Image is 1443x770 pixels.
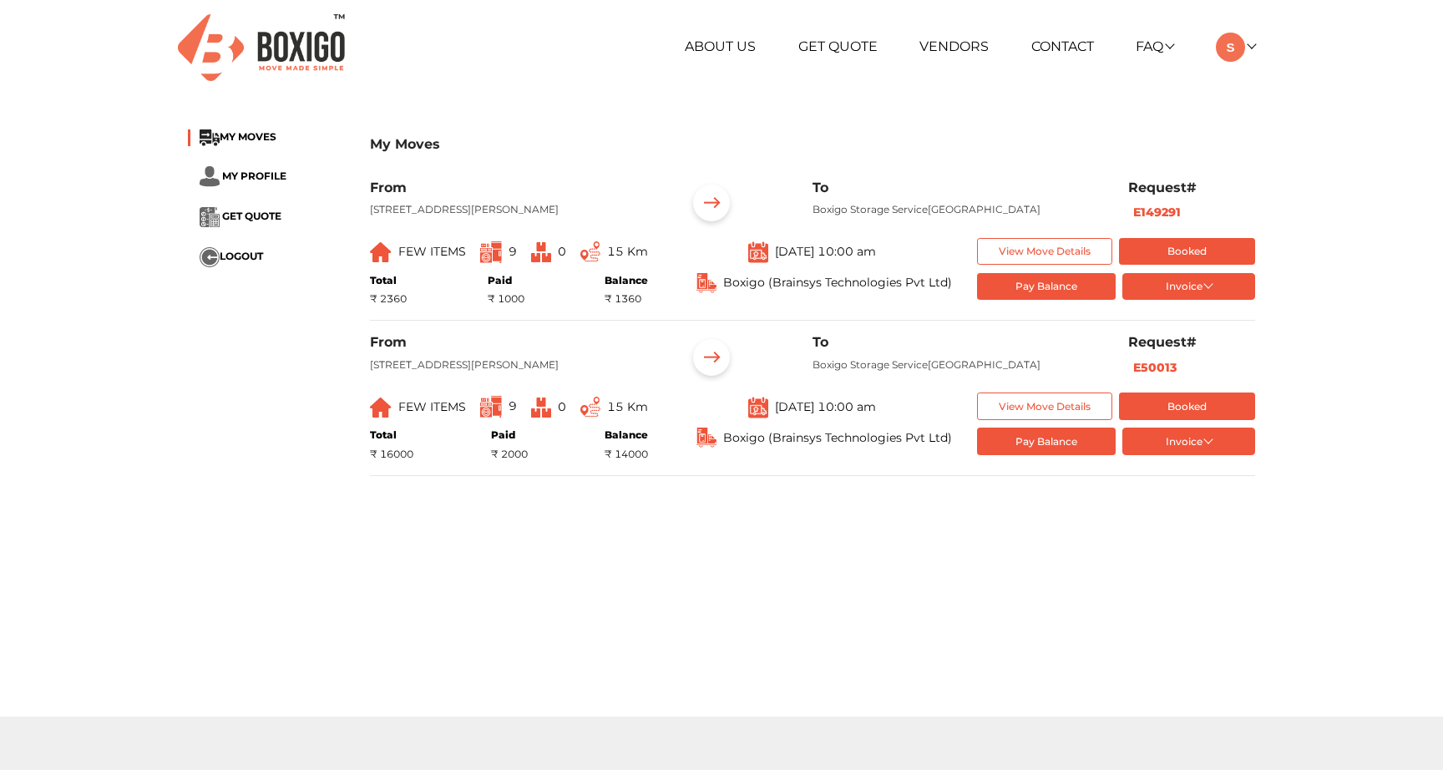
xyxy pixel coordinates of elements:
h3: My Moves [370,136,1255,152]
img: ... [531,398,551,418]
img: ... [200,129,220,146]
span: FEW ITEMS [398,244,466,259]
img: ... [580,397,600,418]
img: ... [686,334,737,386]
h6: To [813,334,1103,350]
button: Invoice [1122,428,1255,455]
img: ... [696,428,716,448]
a: ... GET QUOTE [200,210,281,223]
span: 9 [509,399,517,414]
img: ... [696,273,716,293]
b: E50013 [1133,360,1177,375]
span: MY PROFILE [222,170,286,182]
div: ₹ 16000 [370,447,413,462]
p: [STREET_ADDRESS][PERSON_NAME] [370,357,661,372]
button: Pay Balance [977,273,1116,301]
div: Paid [491,428,528,443]
span: MY MOVES [220,131,276,144]
div: ₹ 14000 [605,447,648,462]
img: Boxigo [178,14,345,80]
h6: From [370,334,661,350]
img: ... [748,241,768,263]
img: ... [686,180,737,231]
img: ... [480,396,502,418]
button: E50013 [1128,358,1182,377]
img: ... [370,242,392,262]
span: Boxigo (Brainsys Technologies Pvt Ltd) [723,274,952,291]
a: ... MY PROFILE [200,170,286,182]
div: Total [370,273,407,288]
div: Total [370,428,413,443]
span: 15 Km [607,399,648,414]
a: Contact [1031,38,1094,54]
button: E149291 [1128,203,1186,222]
a: FAQ [1136,38,1173,54]
div: ₹ 1000 [488,291,524,306]
span: 9 [509,244,517,259]
img: ... [200,207,220,227]
a: Get Quote [798,38,878,54]
img: ... [580,241,600,262]
button: View Move Details [977,393,1113,420]
img: ... [200,166,220,187]
a: Vendors [919,38,989,54]
span: LOGOUT [220,251,263,263]
div: Paid [488,273,524,288]
button: View Move Details [977,238,1113,266]
span: Boxigo (Brainsys Technologies Pvt Ltd) [723,429,952,447]
span: 0 [558,244,566,259]
span: 0 [558,399,566,414]
img: ... [480,241,502,263]
p: Boxigo Storage Service[GEOGRAPHIC_DATA] [813,357,1103,372]
a: ...MY MOVES [200,131,276,144]
h6: From [370,180,661,195]
button: Booked [1119,238,1255,266]
b: E149291 [1133,205,1181,220]
h6: Request# [1128,334,1255,350]
img: ... [200,247,220,267]
div: Balance [605,273,648,288]
p: Boxigo Storage Service[GEOGRAPHIC_DATA] [813,202,1103,217]
span: GET QUOTE [222,210,281,223]
button: Booked [1119,393,1255,420]
h6: To [813,180,1103,195]
div: ₹ 1360 [605,291,648,306]
span: 15 Km [607,244,648,259]
span: [DATE] 10:00 am [775,244,876,259]
span: [DATE] 10:00 am [775,399,876,414]
button: Invoice [1122,273,1255,301]
div: Balance [605,428,648,443]
span: FEW ITEMS [398,399,466,414]
div: ₹ 2360 [370,291,407,306]
h6: Request# [1128,180,1255,195]
img: ... [370,398,392,418]
button: Pay Balance [977,428,1116,455]
img: ... [748,396,768,418]
button: ...LOGOUT [200,247,263,267]
p: [STREET_ADDRESS][PERSON_NAME] [370,202,661,217]
img: ... [531,242,551,262]
a: About Us [685,38,756,54]
div: ₹ 2000 [491,447,528,462]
